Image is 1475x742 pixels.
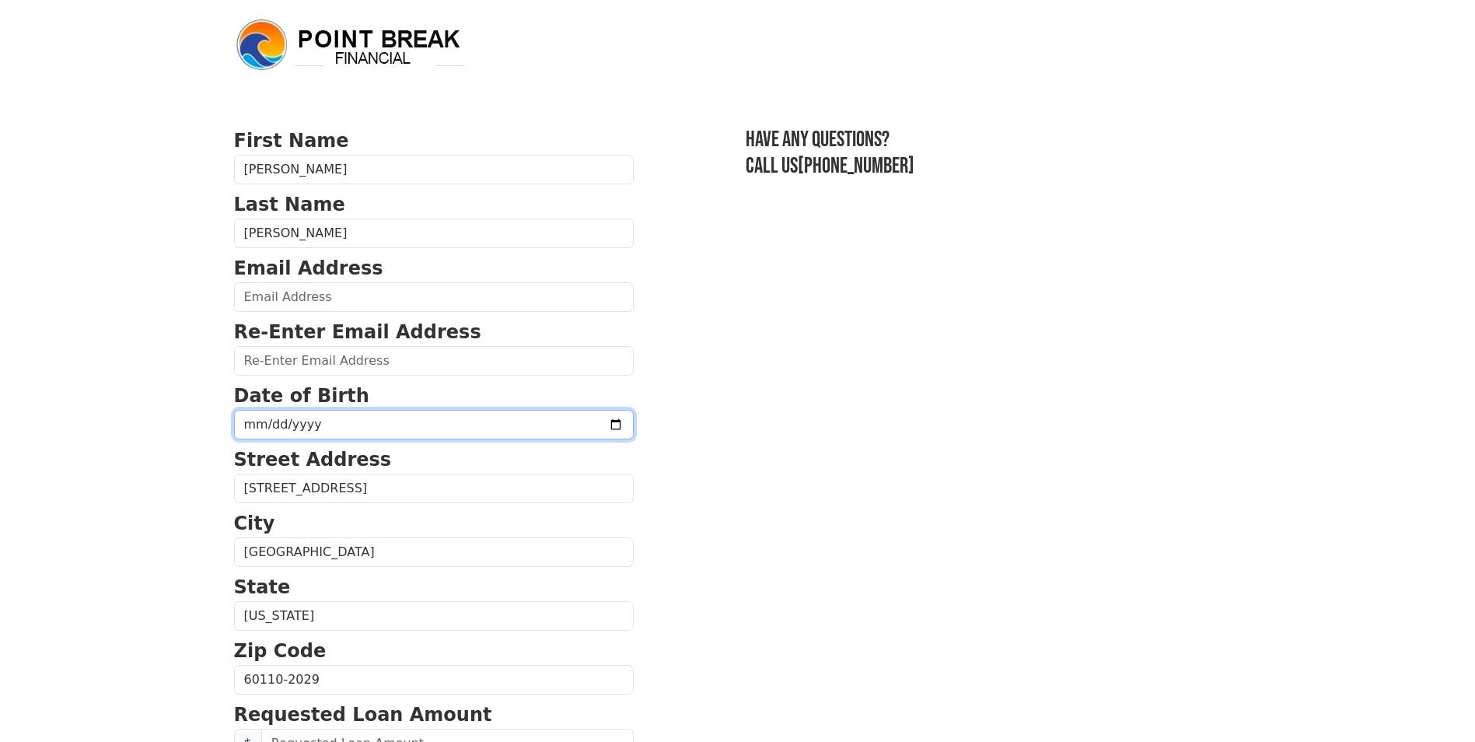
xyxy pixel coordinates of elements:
[234,130,349,152] strong: First Name
[234,385,369,407] strong: Date of Birth
[746,127,1242,153] h3: Have any questions?
[234,257,383,279] strong: Email Address
[798,153,914,179] a: [PHONE_NUMBER]
[234,537,634,567] input: City
[234,282,634,312] input: Email Address
[234,194,345,215] strong: Last Name
[234,321,481,343] strong: Re-Enter Email Address
[234,704,492,726] strong: Requested Loan Amount
[234,346,634,376] input: Re-Enter Email Address
[234,474,634,503] input: Street Address
[234,665,634,695] input: Zip Code
[746,153,1242,180] h3: Call us
[234,449,392,471] strong: Street Address
[234,576,291,598] strong: State
[234,155,634,184] input: First Name
[234,219,634,248] input: Last Name
[234,17,467,73] img: logo.png
[234,513,275,534] strong: City
[234,640,327,662] strong: Zip Code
